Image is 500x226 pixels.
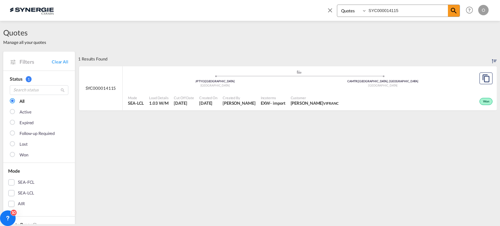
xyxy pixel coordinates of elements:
[128,95,144,100] span: Mode
[10,76,22,82] span: Status
[18,179,35,186] div: SEA-FCL
[199,95,217,100] span: Created On
[20,120,34,126] div: Expired
[261,100,285,106] div: EXW import
[478,5,489,15] div: O
[204,79,205,83] span: |
[10,3,54,18] img: 1f56c880d42311ef80fc7dca854c8e59.png
[261,95,285,100] span: Incoterms
[149,95,169,100] span: Load Details
[3,39,46,45] span: Manage all your quotes
[128,100,144,106] span: SEA-LCL
[10,76,68,82] div: Status 1
[86,85,116,91] span: SYC000014115
[291,95,339,100] span: Customer
[464,5,478,16] div: Help
[199,100,217,106] span: 18 Aug 2025
[201,84,230,87] span: [GEOGRAPHIC_DATA]
[195,79,235,83] span: JPTYO [GEOGRAPHIC_DATA]
[149,100,168,106] span: 1.03 W/M
[26,76,32,82] span: 1
[479,98,493,105] div: Won
[323,101,338,105] span: VIFRANC
[464,5,475,16] span: Help
[174,100,194,106] span: 18 Aug 2025
[223,100,256,106] span: Pablo Gomez Saldarriaga
[20,130,55,137] div: Follow-up Required
[270,100,285,106] div: - import
[8,179,70,186] md-checkbox: SEA-FCL
[20,152,28,158] div: Won
[261,100,271,106] div: EXW
[20,58,52,65] span: Filters
[223,95,256,100] span: Created By
[479,73,493,84] button: Copy Quote
[368,84,397,87] span: [GEOGRAPHIC_DATA]
[492,52,497,66] div: Sort by: Created On
[60,88,65,93] md-icon: icon-magnify
[291,100,339,106] span: Marie-Josee Lemire VIFRANC
[3,27,46,38] span: Quotes
[8,168,20,174] span: Mode
[79,66,497,111] div: SYC000014115 assets/icons/custom/ship-fill.svgassets/icons/custom/roll-o-plane.svgOriginTokyo Jap...
[326,5,337,20] span: icon-close
[20,98,24,105] div: All
[482,74,490,82] md-icon: assets/icons/custom/copyQuote.svg
[347,79,418,83] span: CAMTR [GEOGRAPHIC_DATA], [GEOGRAPHIC_DATA]
[483,100,491,104] span: Won
[295,70,303,73] md-icon: assets/icons/custom/ship-fill.svg
[78,52,107,66] div: 1 Results Found
[450,7,458,15] md-icon: icon-magnify
[174,95,194,100] span: Cut Off Date
[10,85,68,95] input: Search status
[8,201,70,207] md-checkbox: AIR
[52,59,68,65] a: Clear All
[18,190,34,196] div: SEA-LCL
[357,79,358,83] span: |
[20,109,31,115] div: Active
[448,5,460,17] span: icon-magnify
[20,141,28,148] div: Lost
[18,201,25,207] div: AIR
[367,5,448,16] input: Enter Quotation Number
[8,190,70,196] md-checkbox: SEA-LCL
[326,7,334,14] md-icon: icon-close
